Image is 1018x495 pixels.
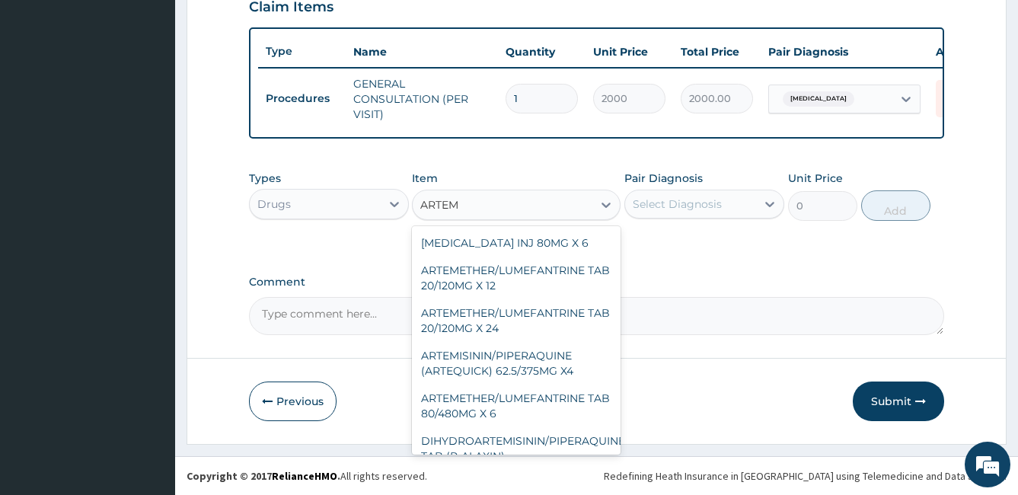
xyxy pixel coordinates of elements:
[788,171,843,186] label: Unit Price
[79,85,256,105] div: Chat with us now
[250,8,286,44] div: Minimize live chat window
[187,469,340,483] strong: Copyright © 2017 .
[633,196,722,212] div: Select Diagnosis
[624,171,703,186] label: Pair Diagnosis
[249,382,337,421] button: Previous
[761,37,928,67] th: Pair Diagnosis
[8,332,290,385] textarea: Type your message and hit 'Enter'
[175,456,1018,495] footer: All rights reserved.
[412,427,621,470] div: DIHYDROARTEMISININ/PIPERAQUINE TAB (P-ALAXIN)
[673,37,761,67] th: Total Price
[412,229,621,257] div: [MEDICAL_DATA] INJ 80MG X 6
[412,299,621,342] div: ARTEMETHER/LUMEFANTRINE TAB 20/120MG X 24
[928,37,1004,67] th: Actions
[258,37,346,65] th: Type
[861,190,930,221] button: Add
[88,150,210,304] span: We're online!
[346,69,498,129] td: GENERAL CONSULTATION (PER VISIT)
[249,276,945,289] label: Comment
[257,196,291,212] div: Drugs
[783,91,854,107] span: [MEDICAL_DATA]
[498,37,586,67] th: Quantity
[586,37,673,67] th: Unit Price
[412,342,621,385] div: ARTEMISININ/PIPERAQUINE (ARTEQUICK) 62.5/375MG X4
[412,257,621,299] div: ARTEMETHER/LUMEFANTRINE TAB 20/120MG X 12
[412,171,438,186] label: Item
[853,382,944,421] button: Submit
[412,385,621,427] div: ARTEMETHER/LUMEFANTRINE TAB 80/480MG X 6
[28,76,62,114] img: d_794563401_company_1708531726252_794563401
[604,468,1007,484] div: Redefining Heath Insurance in [GEOGRAPHIC_DATA] using Telemedicine and Data Science!
[258,85,346,113] td: Procedures
[249,172,281,185] label: Types
[272,469,337,483] a: RelianceHMO
[346,37,498,67] th: Name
